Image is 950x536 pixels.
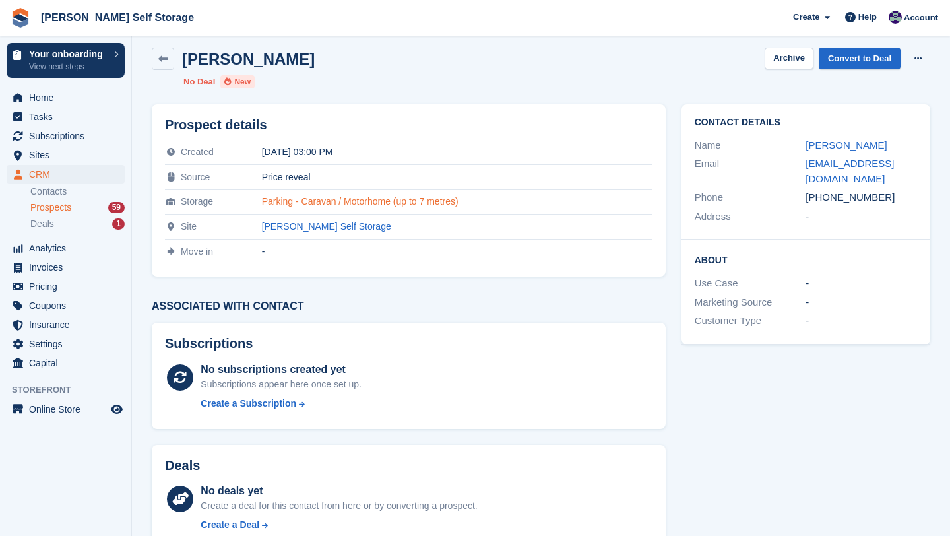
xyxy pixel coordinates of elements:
span: Deals [30,218,54,230]
span: Create [793,11,819,24]
div: Marketing Source [695,295,806,310]
div: Address [695,209,806,224]
a: [PERSON_NAME] [806,139,887,151]
a: Create a Subscription [201,397,362,411]
p: View next steps [29,61,108,73]
div: Subscriptions appear here once set up. [201,378,362,391]
div: - [806,314,917,329]
h2: Contact Details [695,117,917,128]
p: Your onboarding [29,50,108,59]
a: Create a Deal [201,518,477,532]
div: Name [695,138,806,153]
span: Storefront [12,384,131,397]
span: Capital [29,354,108,372]
span: Prospects [30,201,71,214]
a: Convert to Deal [819,48,901,69]
div: Create a Deal [201,518,259,532]
img: Matthew Jones [889,11,902,24]
span: Settings [29,335,108,353]
a: menu [7,127,125,145]
a: menu [7,146,125,164]
span: Move in [181,246,213,257]
a: [PERSON_NAME] Self Storage [36,7,199,28]
span: Insurance [29,316,108,334]
a: Prospects 59 [30,201,125,215]
li: No Deal [183,75,215,88]
a: Contacts [30,185,125,198]
div: [PHONE_NUMBER] [806,190,917,205]
div: Price reveal [262,172,652,182]
div: - [262,246,652,257]
span: Pricing [29,277,108,296]
a: [PERSON_NAME] Self Storage [262,221,391,232]
div: No subscriptions created yet [201,362,362,378]
a: menu [7,165,125,184]
span: Source [181,172,210,182]
a: menu [7,108,125,126]
span: Invoices [29,258,108,277]
span: Tasks [29,108,108,126]
span: Sites [29,146,108,164]
a: menu [7,354,125,372]
div: 59 [108,202,125,213]
span: CRM [29,165,108,184]
div: No deals yet [201,483,477,499]
div: - [806,209,917,224]
div: Create a Subscription [201,397,296,411]
a: Deals 1 [30,217,125,231]
div: 1 [112,218,125,230]
span: Help [858,11,877,24]
div: - [806,276,917,291]
a: menu [7,88,125,107]
span: Analytics [29,239,108,257]
a: Parking - Caravan / Motorhome (up to 7 metres) [262,196,459,207]
a: menu [7,335,125,353]
h3: Associated with contact [152,300,666,312]
a: menu [7,400,125,419]
button: Archive [765,48,813,69]
span: Subscriptions [29,127,108,145]
li: New [220,75,255,88]
h2: About [695,253,917,266]
span: Account [904,11,938,24]
h2: [PERSON_NAME] [182,50,315,68]
h2: Deals [165,458,200,473]
div: Use Case [695,276,806,291]
h2: Subscriptions [165,336,652,351]
a: Preview store [109,401,125,417]
h2: Prospect details [165,117,652,133]
span: Site [181,221,197,232]
a: Your onboarding View next steps [7,43,125,78]
div: [DATE] 03:00 PM [262,147,652,157]
span: Online Store [29,400,108,419]
div: - [806,295,917,310]
a: menu [7,316,125,334]
span: Home [29,88,108,107]
div: Email [695,156,806,186]
a: menu [7,296,125,315]
div: Customer Type [695,314,806,329]
div: Phone [695,190,806,205]
span: Storage [181,196,213,207]
a: menu [7,239,125,257]
span: Created [181,147,214,157]
a: menu [7,277,125,296]
a: [EMAIL_ADDRESS][DOMAIN_NAME] [806,158,894,184]
img: stora-icon-8386f47178a22dfd0bd8f6a31ec36ba5ce8667c1dd55bd0f319d3a0aa187defe.svg [11,8,30,28]
div: Create a deal for this contact from here or by converting a prospect. [201,499,477,513]
a: menu [7,258,125,277]
span: Coupons [29,296,108,315]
